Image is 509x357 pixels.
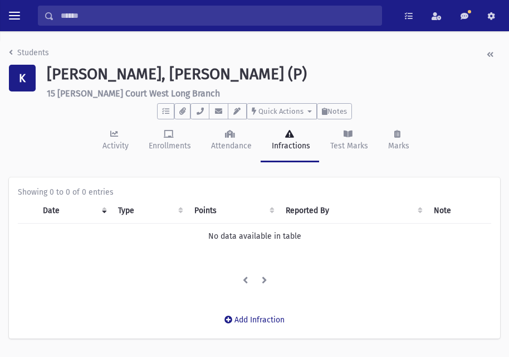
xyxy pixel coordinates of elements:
[317,103,352,119] button: Notes
[319,119,377,162] a: Test Marks
[9,47,49,63] nav: breadcrumb
[54,6,381,26] input: Search
[111,198,188,224] th: Type: activate to sort column ascending
[327,107,347,115] span: Notes
[377,119,418,162] a: Marks
[18,186,491,198] div: Showing 0 to 0 of 0 entries
[18,223,491,249] td: No data available in table
[9,65,36,91] div: K
[146,140,191,152] div: Enrollments
[247,103,317,119] button: Quick Actions
[270,140,310,152] div: Infractions
[258,107,304,115] span: Quick Actions
[9,48,49,57] a: Students
[279,198,427,224] th: Reported By: activate to sort column ascending
[91,119,138,162] a: Activity
[138,119,200,162] a: Enrollments
[4,6,25,26] button: toggle menu
[427,198,491,224] th: Note
[328,140,368,152] div: Test Marks
[217,310,292,330] button: Add Infraction
[36,198,111,224] th: Date: activate to sort column ascending
[200,119,261,162] a: Attendance
[386,140,409,152] div: Marks
[188,198,279,224] th: Points: activate to sort column ascending
[209,140,252,152] div: Attendance
[100,140,129,152] div: Activity
[47,65,500,84] h1: [PERSON_NAME], [PERSON_NAME] (P)
[261,119,319,162] a: Infractions
[47,88,500,99] h6: 15 [PERSON_NAME] Court West Long Branch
